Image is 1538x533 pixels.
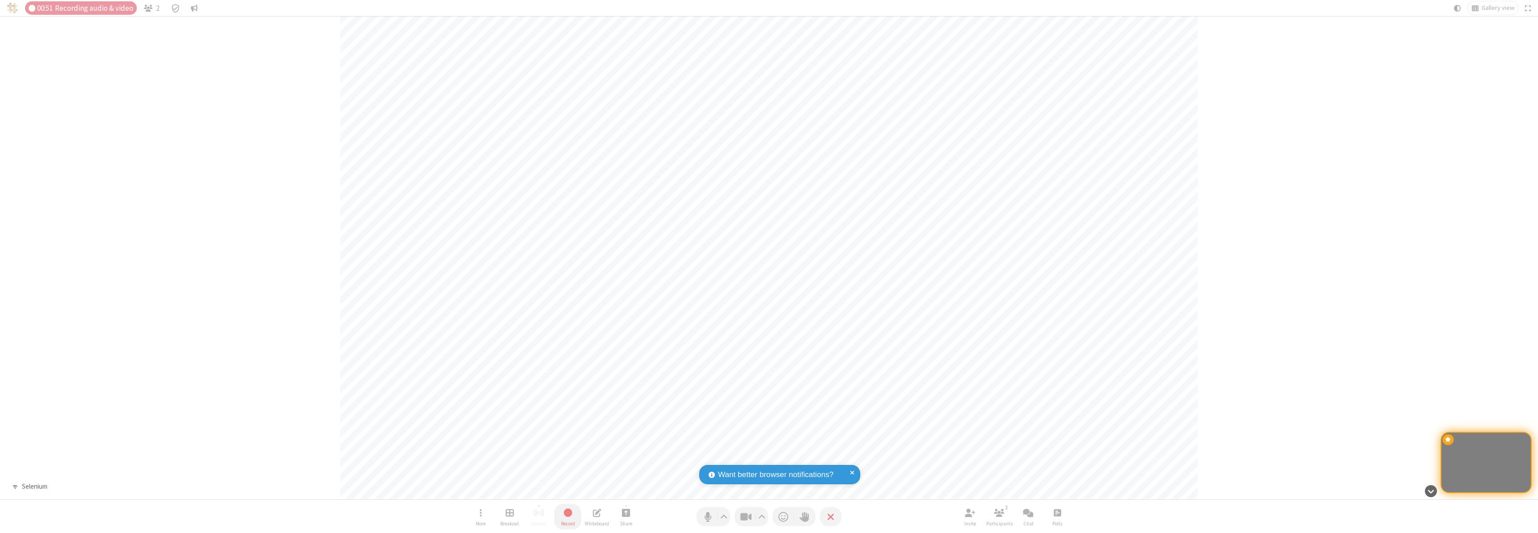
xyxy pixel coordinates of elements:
[531,521,546,526] span: Stream
[561,521,575,526] span: Record
[957,504,984,529] button: Invite participants (⌘+Shift+I)
[820,507,841,526] button: End or leave meeting
[167,1,184,15] div: Meeting details Encryption enabled
[1044,504,1071,529] button: Open poll
[986,521,1013,526] span: Participants
[140,1,164,15] button: Open participant list
[37,4,53,13] span: 00:51
[25,1,137,15] div: Audio & video
[1023,521,1034,526] span: Chat
[794,507,815,526] button: Raise hand
[525,504,552,529] button: Unable to start streaming without first stopping recording
[986,504,1013,529] button: Open participant list
[585,521,609,526] span: Whiteboard
[1421,480,1440,502] button: Hide
[613,504,639,529] button: Start sharing
[735,507,768,526] button: Stop video (⌘+Shift+V)
[756,507,768,526] button: Video setting
[187,1,202,15] button: Conversation
[964,521,976,526] span: Invite
[18,482,51,492] div: Selenium
[718,507,730,526] button: Audio settings
[467,504,494,529] button: Open menu
[718,469,833,481] span: Want better browser notifications?
[1003,503,1010,512] div: 2
[156,4,160,13] span: 2
[1052,521,1062,526] span: Polls
[476,521,486,526] span: More
[697,507,730,526] button: Mute (⌘+Shift+A)
[500,521,519,526] span: Breakout
[583,504,610,529] button: Open shared whiteboard
[1468,1,1518,15] button: Change layout
[773,507,794,526] button: Send a reaction
[55,4,133,13] span: Recording audio & video
[1450,1,1465,15] button: Using system theme
[1015,504,1042,529] button: Open chat
[554,504,581,529] button: Stop recording
[1521,1,1535,15] button: Fullscreen
[496,504,523,529] button: Manage Breakout Rooms
[620,521,632,526] span: Share
[7,3,18,13] img: QA Selenium DO NOT DELETE OR CHANGE
[1482,4,1514,12] span: Gallery view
